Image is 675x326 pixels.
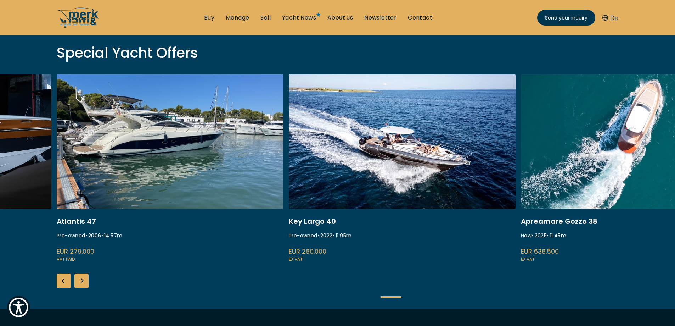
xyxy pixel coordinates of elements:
button: De [602,13,618,23]
a: Newsletter [364,14,396,22]
a: Manage [226,14,249,22]
a: / [57,22,99,31]
span: Send your inquiry [545,14,587,22]
button: Show Accessibility Preferences [7,296,30,319]
a: Sell [260,14,271,22]
a: Buy [204,14,214,22]
div: Next slide [74,274,89,288]
a: About us [327,14,353,22]
a: Yacht News [282,14,316,22]
div: Previous slide [57,274,71,288]
a: Send your inquiry [537,10,595,26]
a: Contact [408,14,432,22]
